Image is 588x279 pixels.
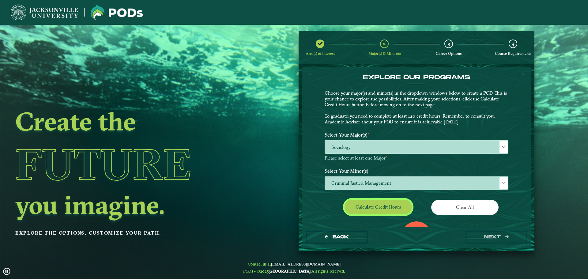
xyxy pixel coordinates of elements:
[15,108,249,134] h2: Create the
[306,51,335,56] span: Area(s) of Interest
[383,41,386,47] span: 2
[325,155,508,161] p: Please select at least one Major
[386,154,388,159] sup: ⋆
[325,74,508,81] h4: EXPLORE OUR PROGRAMS
[333,234,349,239] span: Back
[431,200,499,215] button: Clear All
[436,51,462,56] span: Career Options
[243,269,345,273] span: PODs - ©2025 All rights reserved.
[11,5,78,20] img: Jacksonville University logo
[306,231,367,243] button: Back
[15,192,249,218] h2: you imagine.
[448,41,450,47] span: 3
[91,5,143,20] img: Jacksonville University logo
[512,41,514,47] span: 4
[495,51,531,56] span: Course Requirements
[325,177,508,190] span: Criminal Justice, Management
[15,136,249,192] h1: Future
[345,200,412,214] button: Calculate credit hours
[269,269,311,273] a: [GEOGRAPHIC_DATA].
[320,129,513,141] label: Select Your Major(s)
[368,51,401,56] span: Major(s) & Minor(s)
[320,165,513,176] label: Select Your Minor(s)
[325,141,508,154] span: Sociology
[243,262,345,266] span: Contact us at
[325,90,508,125] p: Choose your major(s) and minor(s) in the dropdown windows below to create a POD. This is your cha...
[15,228,249,238] p: Explore the options. Customize your path.
[466,231,527,243] button: next
[271,262,341,266] a: [EMAIL_ADDRESS][DOMAIN_NAME]
[367,131,370,136] sup: ⋆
